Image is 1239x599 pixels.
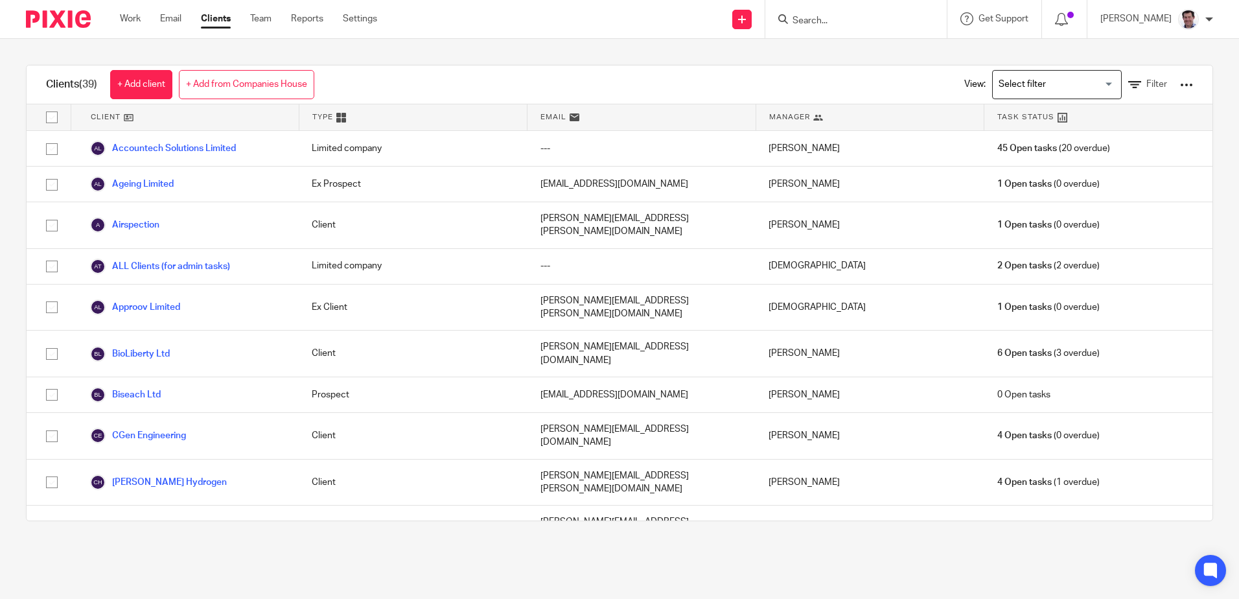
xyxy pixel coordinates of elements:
[299,331,527,377] div: Client
[997,142,1110,155] span: (20 overdue)
[291,12,323,25] a: Reports
[997,388,1050,401] span: 0 Open tasks
[250,12,272,25] a: Team
[527,285,756,331] div: [PERSON_NAME][EMAIL_ADDRESS][PERSON_NAME][DOMAIN_NAME]
[527,167,756,202] div: [EMAIL_ADDRESS][DOMAIN_NAME]
[769,112,810,123] span: Manager
[90,217,106,233] img: svg%3E
[997,178,1100,191] span: (0 overdue)
[299,202,527,248] div: Client
[945,65,1193,104] div: View:
[997,259,1052,272] span: 2 Open tasks
[90,428,186,443] a: CGen Engineering
[90,475,106,490] img: svg%3E
[997,347,1100,360] span: (3 overdue)
[299,506,527,565] div: Client
[79,79,97,89] span: (39)
[756,202,984,248] div: [PERSON_NAME]
[997,218,1100,231] span: (0 overdue)
[527,331,756,377] div: [PERSON_NAME][EMAIL_ADDRESS][DOMAIN_NAME]
[90,141,236,156] a: Accountech Solutions Limited
[527,413,756,459] div: [PERSON_NAME][EMAIL_ADDRESS][DOMAIN_NAME]
[90,475,227,490] a: [PERSON_NAME] Hydrogen
[997,218,1052,231] span: 1 Open tasks
[90,141,106,156] img: svg%3E
[997,429,1052,442] span: 4 Open tasks
[997,476,1052,489] span: 4 Open tasks
[756,285,984,331] div: [DEMOGRAPHIC_DATA]
[90,299,106,315] img: svg%3E
[90,346,106,362] img: svg%3E
[756,460,984,506] div: [PERSON_NAME]
[90,299,180,315] a: Approov Limited
[91,112,121,123] span: Client
[978,14,1028,23] span: Get Support
[997,347,1052,360] span: 6 Open tasks
[997,259,1100,272] span: (2 overdue)
[179,70,314,99] a: + Add from Companies House
[90,176,106,192] img: svg%3E
[299,460,527,506] div: Client
[997,301,1052,314] span: 1 Open tasks
[527,202,756,248] div: [PERSON_NAME][EMAIL_ADDRESS][PERSON_NAME][DOMAIN_NAME]
[299,249,527,284] div: Limited company
[160,12,181,25] a: Email
[756,167,984,202] div: [PERSON_NAME]
[756,249,984,284] div: [DEMOGRAPHIC_DATA]
[527,506,756,565] div: [PERSON_NAME][EMAIL_ADDRESS][PERSON_NAME][PERSON_NAME][DOMAIN_NAME]
[299,131,527,166] div: Limited company
[997,142,1057,155] span: 45 Open tasks
[994,73,1114,96] input: Search for option
[756,377,984,412] div: [PERSON_NAME]
[90,217,159,233] a: Airspection
[299,377,527,412] div: Prospect
[992,70,1122,99] div: Search for option
[1100,12,1172,25] p: [PERSON_NAME]
[756,413,984,459] div: [PERSON_NAME]
[540,112,566,123] span: Email
[312,112,333,123] span: Type
[90,428,106,443] img: svg%3E
[756,331,984,377] div: [PERSON_NAME]
[90,259,106,274] img: svg%3E
[997,476,1100,489] span: (1 overdue)
[527,131,756,166] div: ---
[90,387,161,403] a: Biseach Ltd
[997,301,1100,314] span: (0 overdue)
[299,413,527,459] div: Client
[90,346,170,362] a: BioLiberty Ltd
[756,131,984,166] div: [PERSON_NAME]
[90,176,174,192] a: Ageing Limited
[299,285,527,331] div: Ex Client
[90,259,230,274] a: ALL Clients (for admin tasks)
[527,460,756,506] div: [PERSON_NAME][EMAIL_ADDRESS][PERSON_NAME][DOMAIN_NAME]
[201,12,231,25] a: Clients
[46,78,97,91] h1: Clients
[90,387,106,403] img: svg%3E
[343,12,377,25] a: Settings
[997,429,1100,442] span: (0 overdue)
[1146,80,1167,89] span: Filter
[26,10,91,28] img: Pixie
[997,112,1054,123] span: Task Status
[791,16,908,27] input: Search
[40,105,64,130] input: Select all
[299,167,527,202] div: Ex Prospect
[120,12,141,25] a: Work
[1178,9,1199,30] img: Facebook%20Profile%20picture%20(2).jpg
[756,506,984,565] div: [PERSON_NAME]
[527,249,756,284] div: ---
[527,377,756,412] div: [EMAIL_ADDRESS][DOMAIN_NAME]
[997,178,1052,191] span: 1 Open tasks
[110,70,172,99] a: + Add client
